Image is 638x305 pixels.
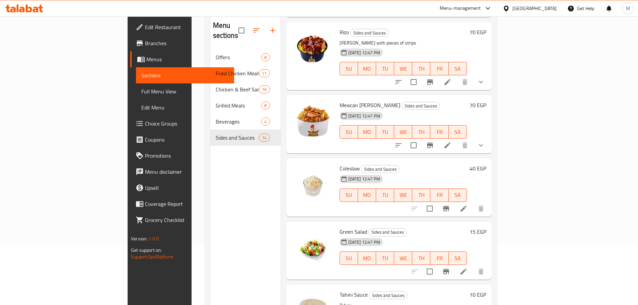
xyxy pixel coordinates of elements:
[148,234,159,243] span: 1.0.0
[443,141,451,149] a: Edit menu item
[376,251,394,265] button: TU
[145,216,229,224] span: Grocery Checklist
[141,71,229,79] span: Sections
[145,39,229,47] span: Branches
[346,113,383,119] span: [DATE] 12:47 PM
[262,119,269,125] span: 4
[402,102,440,110] span: Sides and Sauces
[145,184,229,192] span: Upsell
[291,164,334,207] img: Coleslaw
[438,201,454,217] button: Branch-specific-item
[351,29,388,37] span: Sides and Sauces
[443,78,451,86] a: Edit menu item
[340,251,358,265] button: SU
[459,205,468,213] a: Edit menu item
[262,54,269,61] span: 8
[130,148,234,164] a: Promotions
[470,290,486,299] h6: 10 EGP
[340,188,358,202] button: SU
[210,49,281,65] div: Offers8
[145,23,229,31] span: Edit Restaurant
[391,74,407,90] button: sort-choices
[249,22,265,39] span: Sort sections
[433,127,446,137] span: FR
[449,62,467,75] button: SA
[340,290,368,300] span: Tahini Sauce
[412,62,430,75] button: TH
[130,19,234,35] a: Edit Restaurant
[422,74,438,90] button: Branch-specific-item
[433,190,446,200] span: FR
[261,118,270,126] div: items
[210,47,281,148] nav: Menu sections
[449,188,467,202] button: SA
[423,202,437,216] span: Select to update
[259,134,270,142] div: items
[473,263,489,280] button: delete
[473,137,489,153] button: show more
[361,253,373,263] span: MO
[415,190,428,200] span: TH
[234,23,249,37] span: Select all sections
[451,190,464,200] span: SA
[130,196,234,212] a: Coverage Report
[130,164,234,180] a: Menu disclaimer
[130,180,234,196] a: Upsell
[368,228,407,236] div: Sides and Sauces
[451,64,464,74] span: SA
[361,165,400,173] div: Sides and Sauces
[262,102,269,109] span: 8
[369,228,407,236] span: Sides and Sauces
[433,253,446,263] span: FR
[358,62,376,75] button: MO
[210,113,281,130] div: Beverages4
[402,102,440,110] div: Sides and Sauces
[440,4,481,12] div: Menu-management
[430,251,448,265] button: FR
[145,168,229,176] span: Menu disclaimer
[136,67,234,83] a: Sections
[394,251,412,265] button: WE
[449,125,467,139] button: SA
[340,39,467,47] p: [PERSON_NAME] with pieces of strips
[473,201,489,217] button: delete
[346,239,383,245] span: [DATE] 12:47 PM
[358,251,376,265] button: MO
[340,27,349,37] span: Rizo
[415,64,428,74] span: TH
[340,163,360,173] span: Coleslaw
[340,62,358,75] button: SU
[415,253,428,263] span: TH
[130,35,234,51] a: Branches
[477,141,485,149] svg: Show Choices
[291,27,334,70] img: Rizo
[397,64,410,74] span: WE
[470,100,486,110] h6: 70 EGP
[379,253,392,263] span: TU
[412,188,430,202] button: TH
[265,22,281,39] button: Add section
[430,188,448,202] button: FR
[376,125,394,139] button: TU
[216,118,262,126] span: Beverages
[470,227,486,236] h6: 15 EGP
[259,85,270,93] div: items
[376,62,394,75] button: TU
[261,53,270,61] div: items
[136,99,234,116] a: Edit Menu
[407,138,421,152] span: Select to update
[430,62,448,75] button: FR
[259,69,270,77] div: items
[141,87,229,95] span: Full Menu View
[470,27,486,37] h6: 70 EGP
[473,74,489,90] button: show more
[369,291,408,299] div: Sides and Sauces
[216,69,259,77] span: Fried Chicken Meals
[626,5,630,12] span: M
[216,53,262,61] div: Offers
[130,51,234,67] a: Menus
[394,62,412,75] button: WE
[145,152,229,160] span: Promotions
[397,253,410,263] span: WE
[340,100,400,110] span: Mexican [PERSON_NAME]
